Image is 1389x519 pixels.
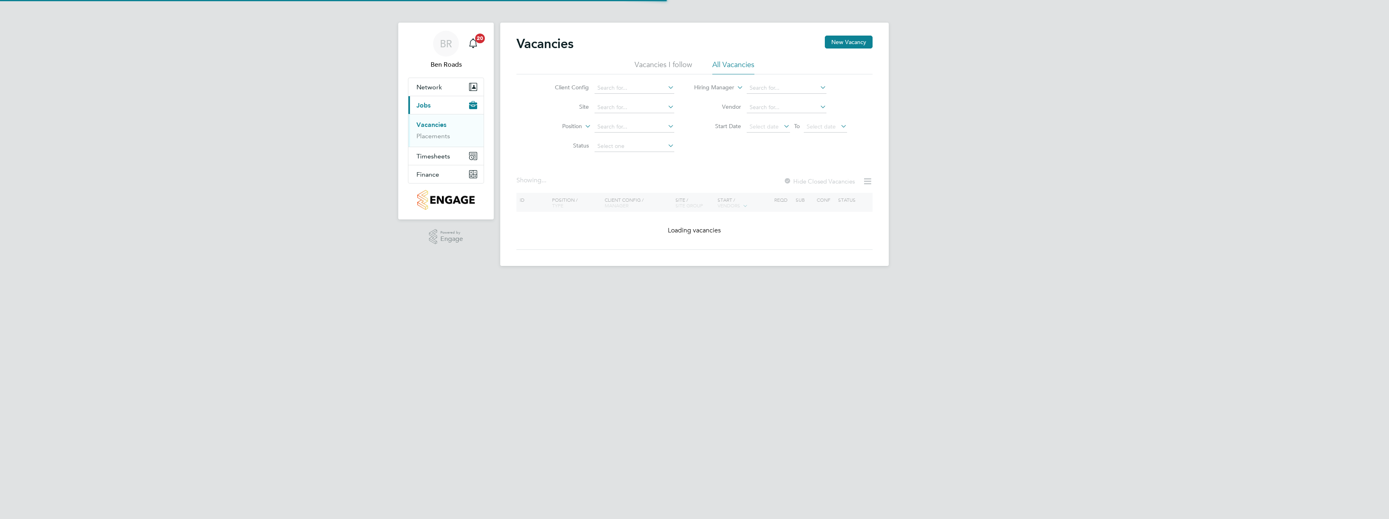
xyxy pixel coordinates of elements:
span: Network [416,83,442,91]
span: Select date [750,123,779,130]
span: Ben Roads [408,60,484,70]
input: Search for... [595,121,674,133]
span: 20 [475,34,485,43]
button: New Vacancy [825,36,873,49]
label: Start Date [694,122,741,130]
span: Engage [440,236,463,243]
div: Jobs [408,114,484,147]
input: Search for... [747,102,826,113]
span: BR [440,38,452,49]
label: Site [542,103,589,110]
a: Powered byEngage [429,229,463,245]
a: Go to home page [408,190,484,210]
input: Search for... [747,82,826,94]
a: Vacancies [416,121,446,129]
input: Search for... [595,102,674,113]
span: ... [542,176,546,184]
input: Select one [595,141,674,152]
span: Timesheets [416,152,450,160]
li: Vacancies I follow [635,60,692,74]
li: All Vacancies [712,60,754,74]
span: To [792,121,802,131]
span: Powered by [440,229,463,236]
a: 20 [465,31,481,57]
a: BRBen Roads [408,31,484,70]
nav: Main navigation [398,23,494,219]
img: countryside-properties-logo-retina.png [417,190,474,210]
label: Hiring Manager [688,84,734,92]
button: Network [408,78,484,96]
label: Status [542,142,589,149]
div: Showing [516,176,548,185]
span: Finance [416,171,439,178]
span: Jobs [416,101,431,109]
button: Finance [408,165,484,183]
button: Timesheets [408,147,484,165]
label: Hide Closed Vacancies [784,177,855,185]
button: Jobs [408,96,484,114]
h2: Vacancies [516,36,573,52]
label: Client Config [542,84,589,91]
span: Select date [807,123,836,130]
label: Position [535,122,582,131]
label: Vendor [694,103,741,110]
input: Search for... [595,82,674,94]
a: Placements [416,132,450,140]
